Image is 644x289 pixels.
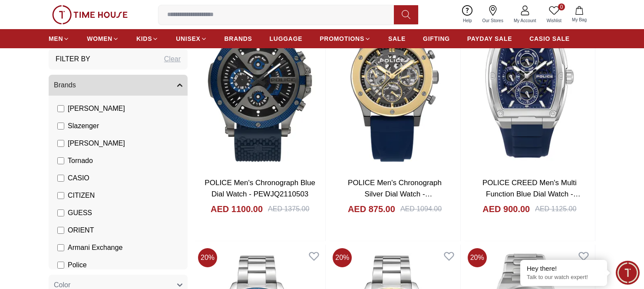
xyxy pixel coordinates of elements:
[225,34,252,43] span: BRANDS
[68,156,93,166] span: Tornado
[527,274,601,281] p: Talk to our watch expert!
[57,175,64,182] input: CASIO
[400,204,442,214] div: AED 1094.00
[198,248,217,267] span: 20 %
[205,179,315,198] a: POLICE Men's Chronograph Blue Dial Watch - PEWJQ2110503
[268,204,309,214] div: AED 1375.00
[527,264,601,273] div: Hey there!
[482,179,581,209] a: POLICE CREED Men's Multi Function Blue Dial Watch - PEWJQ0004502
[68,138,125,149] span: [PERSON_NAME]
[482,203,530,215] h4: AED 900.00
[68,208,92,218] span: GUESS
[57,157,64,164] input: Tornado
[57,192,64,199] input: CITIZEN
[558,3,565,10] span: 0
[211,203,263,215] h4: AED 1100.00
[348,203,395,215] h4: AED 875.00
[320,31,371,47] a: PROMOTIONS
[57,262,64,269] input: Police
[479,17,507,24] span: Our Stores
[57,209,64,216] input: GUESS
[467,31,512,47] a: PAYDAY SALE
[388,31,406,47] a: SALE
[225,31,252,47] a: BRANDS
[87,34,112,43] span: WOMEN
[136,34,152,43] span: KIDS
[52,5,128,24] img: ...
[543,17,565,24] span: Wishlist
[49,34,63,43] span: MEN
[68,173,89,183] span: CASIO
[529,31,570,47] a: CASIO SALE
[333,248,352,267] span: 20 %
[529,34,570,43] span: CASIO SALE
[320,34,364,43] span: PROMOTIONS
[68,121,99,131] span: Slazenger
[136,31,159,47] a: KIDS
[57,140,64,147] input: [PERSON_NAME]
[176,31,207,47] a: UNISEX
[57,244,64,251] input: Armani Exchange
[542,3,567,26] a: 0Wishlist
[176,34,200,43] span: UNISEX
[459,17,476,24] span: Help
[616,261,640,285] div: Chat Widget
[423,31,450,47] a: GIFTING
[388,34,406,43] span: SALE
[477,3,509,26] a: Our Stores
[164,54,181,64] div: Clear
[68,225,94,236] span: ORIENT
[57,105,64,112] input: [PERSON_NAME]
[567,4,592,25] button: My Bag
[270,34,303,43] span: LUGGAGE
[535,204,576,214] div: AED 1125.00
[423,34,450,43] span: GIFTING
[57,227,64,234] input: ORIENT
[348,179,442,209] a: POLICE Men's Chronograph Silver Dial Watch - PEWJQ0006406
[68,242,122,253] span: Armani Exchange
[458,3,477,26] a: Help
[56,54,90,64] h3: Filter By
[57,123,64,130] input: Slazenger
[49,75,188,96] button: Brands
[68,260,87,270] span: Police
[270,31,303,47] a: LUGGAGE
[49,31,69,47] a: MEN
[568,17,590,23] span: My Bag
[510,17,540,24] span: My Account
[468,248,487,267] span: 20 %
[54,80,76,90] span: Brands
[467,34,512,43] span: PAYDAY SALE
[87,31,119,47] a: WOMEN
[68,103,125,114] span: [PERSON_NAME]
[68,190,95,201] span: CITIZEN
